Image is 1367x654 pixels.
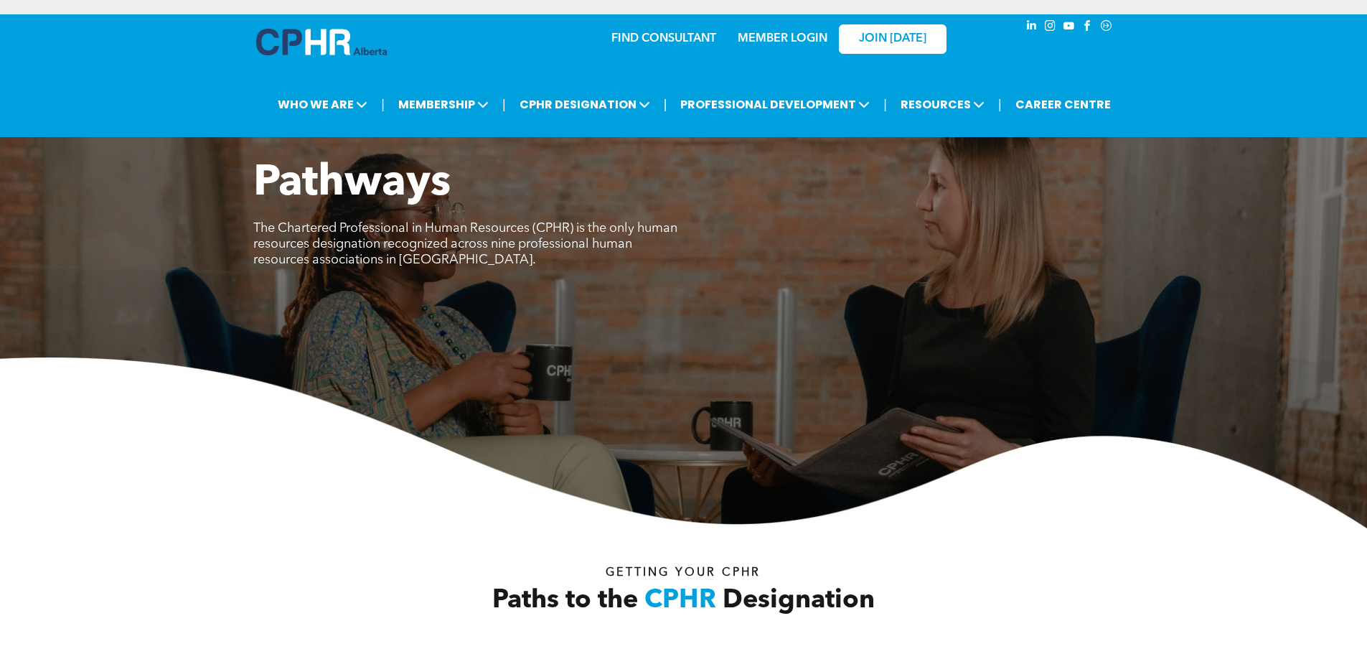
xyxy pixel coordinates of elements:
[253,222,677,266] span: The Chartered Professional in Human Resources (CPHR) is the only human resources designation reco...
[1080,18,1096,37] a: facebook
[644,588,716,614] span: CPHR
[381,90,385,119] li: |
[273,91,372,118] span: WHO WE ARE
[998,90,1002,119] li: |
[676,91,874,118] span: PROFESSIONAL DEVELOPMENT
[256,29,387,55] img: A blue and white logo for cp alberta
[839,24,946,54] a: JOIN [DATE]
[502,90,506,119] li: |
[1024,18,1040,37] a: linkedin
[738,33,827,45] a: MEMBER LOGIN
[606,567,761,579] span: Getting your Cphr
[896,91,989,118] span: RESOURCES
[492,588,638,614] span: Paths to the
[253,162,451,205] span: Pathways
[883,90,887,119] li: |
[611,33,716,45] a: FIND CONSULTANT
[723,588,875,614] span: Designation
[1061,18,1077,37] a: youtube
[1011,91,1115,118] a: CAREER CENTRE
[664,90,667,119] li: |
[394,91,493,118] span: MEMBERSHIP
[515,91,654,118] span: CPHR DESIGNATION
[1099,18,1114,37] a: Social network
[1043,18,1058,37] a: instagram
[859,32,926,46] span: JOIN [DATE]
